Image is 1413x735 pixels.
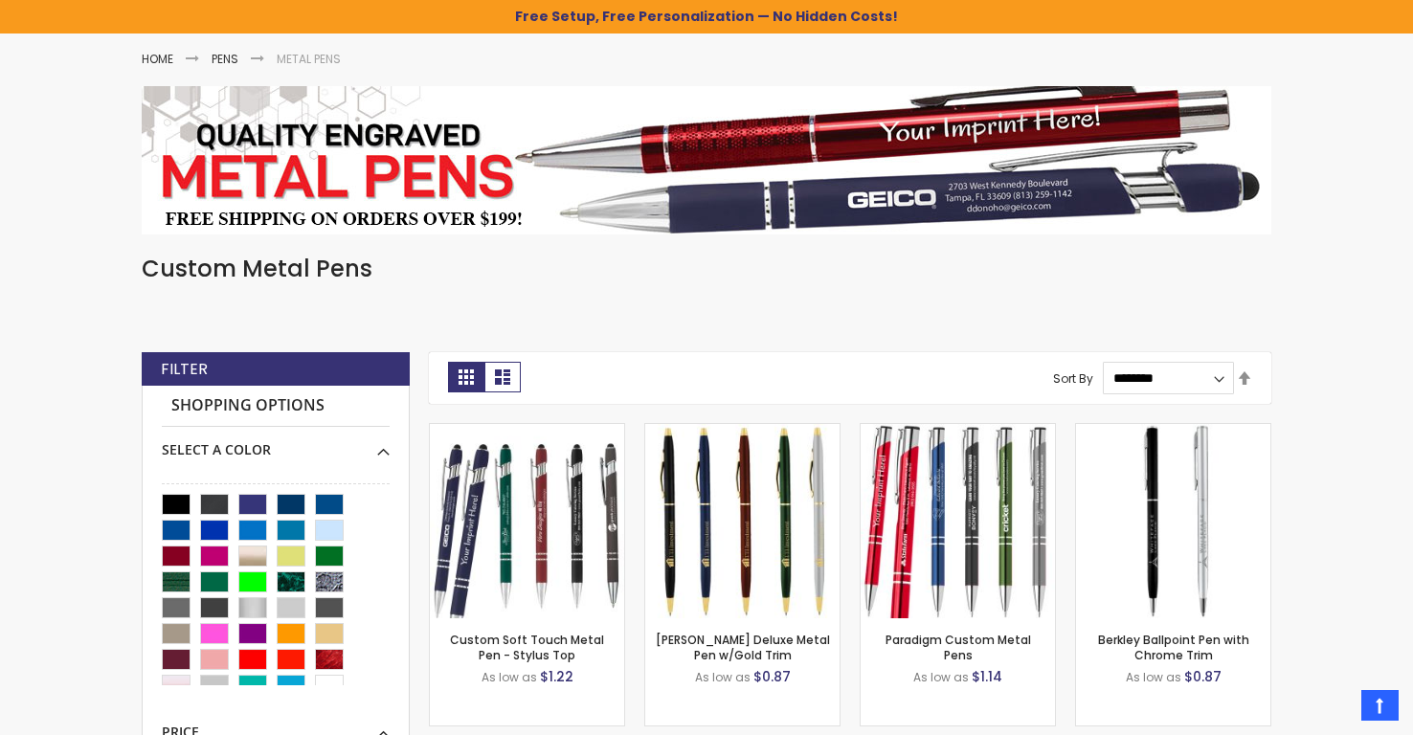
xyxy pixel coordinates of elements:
[1361,690,1399,721] a: Top
[972,667,1002,686] span: $1.14
[448,362,484,392] strong: Grid
[162,427,390,459] div: Select A Color
[1126,669,1181,685] span: As low as
[161,359,208,380] strong: Filter
[645,424,840,618] img: Cooper Deluxe Metal Pen w/Gold Trim
[1053,369,1093,386] label: Sort By
[645,423,840,439] a: Cooper Deluxe Metal Pen w/Gold Trim
[212,51,238,67] a: Pens
[430,423,624,439] a: Custom Soft Touch Metal Pen - Stylus Top
[482,669,537,685] span: As low as
[886,632,1031,663] a: Paradigm Custom Metal Pens
[430,424,624,618] img: Custom Soft Touch Metal Pen - Stylus Top
[142,254,1271,284] h1: Custom Metal Pens
[162,386,390,427] strong: Shopping Options
[450,632,604,663] a: Custom Soft Touch Metal Pen - Stylus Top
[861,424,1055,618] img: Paradigm Plus Custom Metal Pens
[861,423,1055,439] a: Paradigm Plus Custom Metal Pens
[1076,424,1270,618] img: Berkley Ballpoint Pen with Chrome Trim
[540,667,573,686] span: $1.22
[277,51,341,67] strong: Metal Pens
[753,667,791,686] span: $0.87
[1076,423,1270,439] a: Berkley Ballpoint Pen with Chrome Trim
[695,669,751,685] span: As low as
[1184,667,1222,686] span: $0.87
[656,632,830,663] a: [PERSON_NAME] Deluxe Metal Pen w/Gold Trim
[142,51,173,67] a: Home
[142,86,1271,234] img: Metal Pens
[1098,632,1249,663] a: Berkley Ballpoint Pen with Chrome Trim
[913,669,969,685] span: As low as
